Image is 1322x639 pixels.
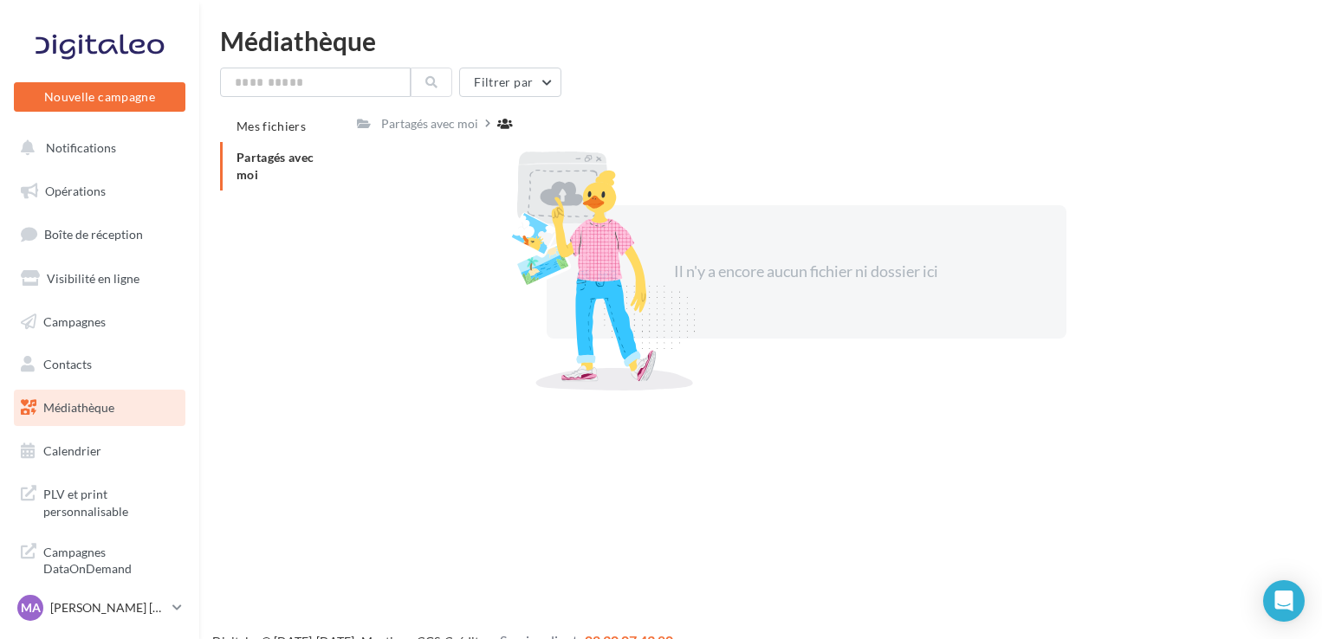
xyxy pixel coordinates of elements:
[50,599,165,616] p: [PERSON_NAME] [PERSON_NAME]
[10,173,189,210] a: Opérations
[459,68,561,97] button: Filtrer par
[220,28,1301,54] div: Médiathèque
[46,140,116,155] span: Notifications
[43,540,178,578] span: Campagnes DataOnDemand
[10,130,182,166] button: Notifications
[45,184,106,198] span: Opérations
[21,599,41,616] span: MA
[10,216,189,253] a: Boîte de réception
[47,271,139,286] span: Visibilité en ligne
[14,82,185,112] button: Nouvelle campagne
[237,119,306,133] span: Mes fichiers
[10,433,189,469] a: Calendrier
[237,150,314,182] span: Partagés avec moi
[43,313,106,328] span: Campagnes
[1263,580,1305,622] div: Open Intercom Messenger
[43,357,92,371] span: Contacts
[381,115,478,132] div: Partagés avec moi
[10,346,189,383] a: Contacts
[10,533,189,584] a: Campagnes DataOnDemand
[10,475,189,526] a: PLV et print personnalisable
[44,227,143,242] span: Boîte de réception
[43,443,101,458] span: Calendrier
[674,261,938,281] span: Il n'y a encore aucun fichier ni dossier ici
[10,304,189,340] a: Campagnes
[10,390,189,426] a: Médiathèque
[14,591,185,624] a: MA [PERSON_NAME] [PERSON_NAME]
[43,400,114,415] span: Médiathèque
[10,261,189,297] a: Visibilité en ligne
[43,482,178,520] span: PLV et print personnalisable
